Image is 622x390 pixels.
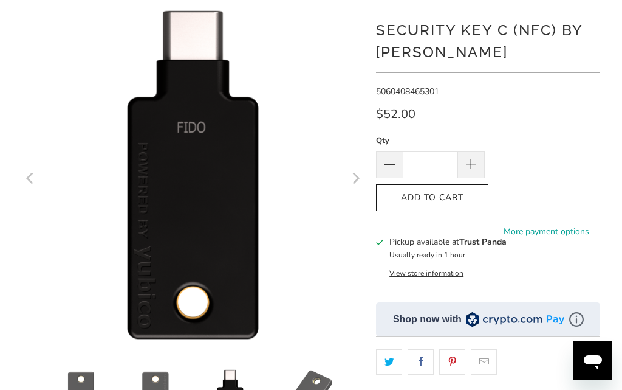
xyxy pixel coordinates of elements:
button: Previous [21,8,41,351]
span: $52.00 [376,106,415,122]
h3: Pickup available at [389,235,507,248]
a: Email this to a friend [471,349,497,375]
span: Add to Cart [389,193,476,203]
button: View store information [389,268,463,278]
b: Trust Panda [459,236,507,248]
button: Add to Cart [376,184,488,212]
small: Usually ready in 1 hour [389,250,465,260]
a: More payment options [492,225,601,239]
a: Share this on Twitter [376,349,402,375]
iframe: Button to launch messaging window [573,341,612,380]
span: 5060408465301 [376,86,439,97]
label: Qty [376,134,485,147]
a: Share this on Facebook [408,349,434,375]
a: Security Key C (NFC) by Yubico - Trust Panda [22,8,364,351]
h1: Security Key C (NFC) by [PERSON_NAME] [376,17,600,63]
button: Next [345,8,364,351]
div: Shop now with [393,313,462,326]
a: Share this on Pinterest [439,349,465,375]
